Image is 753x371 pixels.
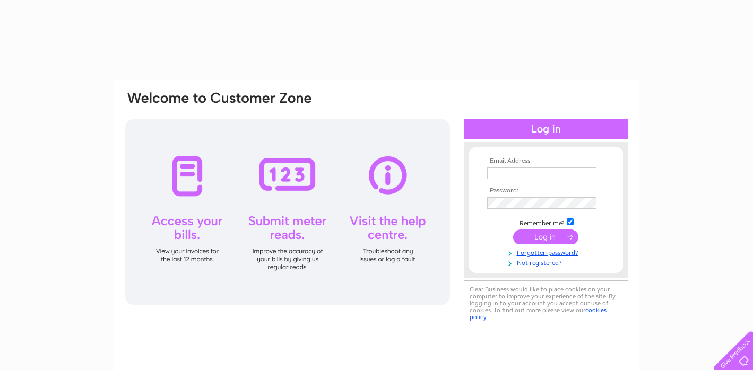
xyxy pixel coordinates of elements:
a: Forgotten password? [487,247,608,257]
th: Password: [484,187,608,195]
a: Not registered? [487,257,608,267]
a: cookies policy [470,306,607,321]
div: Clear Business would like to place cookies on your computer to improve your experience of the sit... [464,280,628,326]
th: Email Address: [484,157,608,165]
input: Submit [513,229,578,244]
td: Remember me? [484,217,608,227]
